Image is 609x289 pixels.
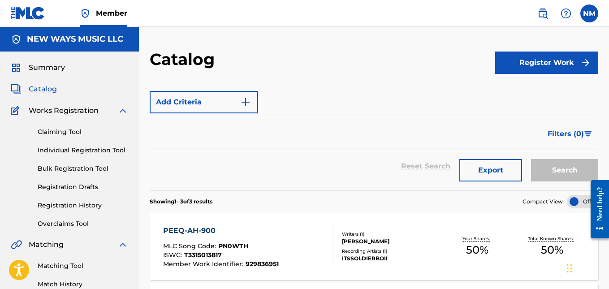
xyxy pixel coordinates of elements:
[150,49,219,69] h2: Catalog
[537,8,548,19] img: search
[462,235,492,242] p: Your Shares:
[29,239,64,250] span: Matching
[38,127,128,137] a: Claiming Tool
[584,173,609,246] iframe: Resource Center
[29,62,65,73] span: Summary
[163,251,184,259] span: ISWC :
[466,242,488,258] span: 50 %
[38,261,128,271] a: Matching Tool
[342,248,440,254] div: Recording Artists ( 1 )
[240,97,251,108] img: 9d2ae6d4665cec9f34b9.svg
[11,34,22,45] img: Accounts
[459,159,522,181] button: Export
[495,52,598,74] button: Register Work
[11,84,57,95] a: CatalogCatalog
[38,201,128,210] a: Registration History
[542,123,598,145] button: Filters (0)
[163,225,279,236] div: PEEQ-AH-900
[11,62,65,73] a: SummarySummary
[557,4,575,22] div: Help
[342,231,440,237] div: Writers ( 1 )
[38,146,128,155] a: Individual Registration Tool
[27,34,123,44] h5: NEW WAYS MUSIC LLC
[11,62,22,73] img: Summary
[80,8,91,19] img: Top Rightsholder
[548,129,584,139] span: Filters ( 0 )
[11,239,22,250] img: Matching
[29,105,99,116] span: Works Registration
[38,219,128,229] a: Overclaims Tool
[528,235,576,242] p: Total Known Shares:
[11,7,45,20] img: MLC Logo
[163,242,218,250] span: MLC Song Code :
[96,8,127,18] span: Member
[561,8,571,19] img: help
[38,182,128,192] a: Registration Drafts
[11,105,22,116] img: Works Registration
[163,260,246,268] span: Member Work Identifier :
[342,254,440,263] div: ITSSOLDIERBOII
[534,4,552,22] a: Public Search
[541,242,563,258] span: 50 %
[342,237,440,246] div: [PERSON_NAME]
[117,105,128,116] img: expand
[218,242,248,250] span: PN0WTH
[564,246,609,289] iframe: Chat Widget
[567,255,572,282] div: Drag
[38,164,128,173] a: Bulk Registration Tool
[580,57,591,68] img: f7272a7cc735f4ea7f67.svg
[580,4,598,22] div: User Menu
[584,131,592,137] img: filter
[11,84,22,95] img: Catalog
[246,260,279,268] span: 929836951
[150,213,598,280] a: PEEQ-AH-900MLC Song Code:PN0WTHISWC:T3315013817Member Work Identifier:929836951Writers (1)[PERSON...
[38,280,128,289] a: Match History
[184,251,222,259] span: T3315013817
[523,198,563,206] span: Compact View
[150,91,258,113] button: Add Criteria
[150,86,598,190] form: Search Form
[117,239,128,250] img: expand
[29,84,57,95] span: Catalog
[150,198,212,206] p: Showing 1 - 3 of 3 results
